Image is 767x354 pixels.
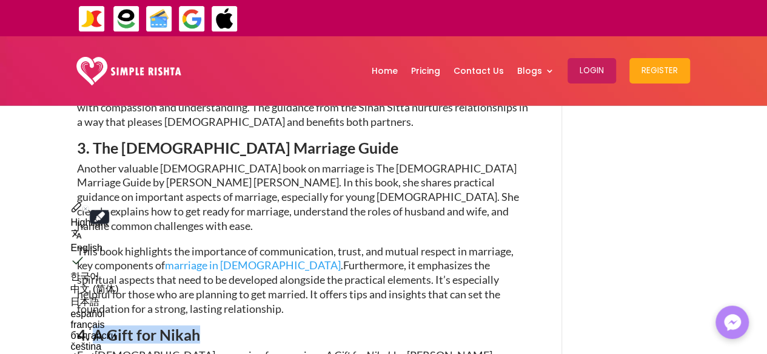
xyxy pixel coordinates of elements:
[165,258,341,272] a: marriage in [DEMOGRAPHIC_DATA]
[411,39,440,102] a: Pricing
[70,309,224,320] div: español
[720,310,745,335] img: Messenger
[78,5,106,33] img: JazzCash-icon
[77,244,514,272] span: This book highlights the importance of communication, trust, and mutual respect in marriage, key ...
[77,139,398,157] span: 3. The [DEMOGRAPHIC_DATA] Marriage Guide
[70,320,224,330] div: français
[568,39,616,102] a: Login
[517,39,554,102] a: Blogs
[146,5,173,33] img: Credit Cards
[475,7,501,28] strong: جاز کیش
[70,243,224,254] div: English
[372,39,398,102] a: Home
[629,58,690,84] button: Register
[70,283,224,296] div: 中文 (简体)
[178,5,206,33] img: GooglePay-icon
[454,39,504,102] a: Contact Us
[446,7,472,28] strong: ایزی پیسہ
[70,341,224,352] div: čeština
[113,5,140,33] img: EasyPaisa-icon
[77,258,500,315] span: Furthermore, it emphasizes the spiritual aspects that need to be developed alongside the practica...
[70,296,224,309] div: 日本語
[70,330,224,341] div: български
[77,162,519,232] span: Another valuable [DEMOGRAPHIC_DATA] book on marriage is The [DEMOGRAPHIC_DATA] Marriage Guide by ...
[77,71,528,128] span: By studying these [DEMOGRAPHIC_DATA], couples learn to create a marriage grounded in [DEMOGRAPHIC...
[70,270,224,283] div: 한국어
[70,217,224,228] div: Highlight
[165,258,343,272] span: .
[211,5,238,33] img: ApplePay-icon
[629,39,690,102] a: Register
[568,58,616,84] button: Login
[272,11,740,25] div: ایپ میں پیمنٹ صرف گوگل پے اور ایپل پے کے ذریعے ممکن ہے۔ ، یا کریڈٹ کارڈ کے ذریعے ویب سائٹ پر ہوگی۔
